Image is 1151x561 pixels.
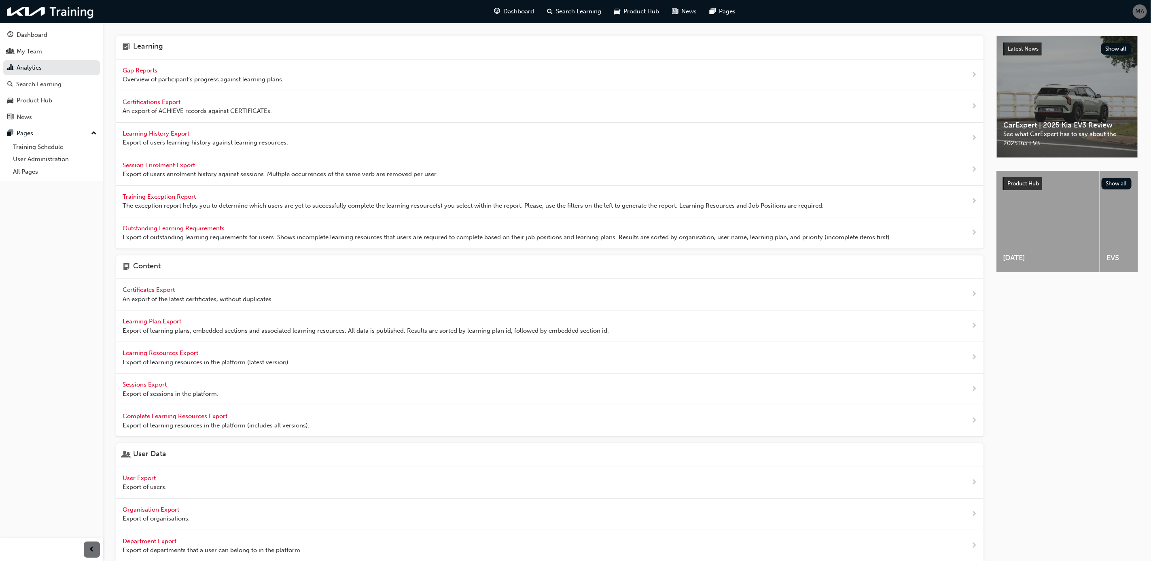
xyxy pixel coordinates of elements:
[541,3,608,20] a: search-iconSearch Learning
[123,286,176,293] span: Certificates Export
[123,538,178,545] span: Department Export
[547,6,553,17] span: search-icon
[719,7,736,16] span: Pages
[3,60,100,75] a: Analytics
[1133,4,1147,19] button: MA
[10,141,100,153] a: Training Schedule
[3,93,100,108] a: Product Hub
[3,44,100,59] a: My Team
[133,42,163,53] h4: Learning
[116,467,984,499] a: User Export Export of users.next-icon
[7,32,13,39] span: guage-icon
[4,3,97,20] img: kia-training
[123,412,229,420] span: Complete Learning Resources Export
[116,59,984,91] a: Gap Reports Overview of participant's progress against learning plans.next-icon
[672,6,678,17] span: news-icon
[123,193,197,200] span: Training Exception Report
[556,7,602,16] span: Search Learning
[1007,180,1039,187] span: Product Hub
[17,96,52,105] div: Product Hub
[971,289,977,300] span: next-icon
[996,36,1138,158] a: Latest NewsShow allCarExpert | 2025 Kia EV3 ReviewSee what CarExpert has to say about the 2025 Ki...
[17,113,32,122] div: News
[123,130,191,137] span: Learning History Export
[123,233,891,242] span: Export of outstanding learning requirements for users. Shows incomplete learning resources that u...
[89,545,95,555] span: prev-icon
[3,77,100,92] a: Search Learning
[123,381,168,388] span: Sessions Export
[971,70,977,80] span: next-icon
[704,3,742,20] a: pages-iconPages
[133,450,166,460] h4: User Data
[116,91,984,123] a: Certifications Export An export of ACHIEVE records against CERTIFICATEs.next-icon
[488,3,541,20] a: guage-iconDashboard
[710,6,716,17] span: pages-icon
[7,97,13,104] span: car-icon
[971,102,977,112] span: next-icon
[971,353,977,363] span: next-icon
[133,262,161,272] h4: Content
[971,416,977,426] span: next-icon
[1003,121,1131,130] span: CarExpert | 2025 Kia EV3 Review
[116,186,984,217] a: Training Exception Report The exception report helps you to determine which users are yet to succ...
[10,153,100,166] a: User Administration
[3,126,100,141] button: Pages
[7,114,13,121] span: news-icon
[123,421,309,430] span: Export of learning resources in the platform (includes all versions).
[504,7,534,16] span: Dashboard
[615,6,621,17] span: car-icon
[17,129,33,138] div: Pages
[666,3,704,20] a: news-iconNews
[123,514,190,523] span: Export of organisations.
[1136,7,1145,16] span: MA
[123,67,159,74] span: Gap Reports
[3,110,100,125] a: News
[971,509,977,519] span: next-icon
[123,318,183,325] span: Learning Plan Export
[1102,178,1132,189] button: Show all
[1008,45,1039,52] span: Latest News
[7,64,13,72] span: chart-icon
[123,42,130,53] span: learning-icon
[116,499,984,530] a: Organisation Export Export of organisations.next-icon
[16,80,61,89] div: Search Learning
[1003,177,1132,190] a: Product HubShow all
[123,75,284,84] span: Overview of participant's progress against learning plans.
[7,81,13,88] span: search-icon
[116,279,984,310] a: Certificates Export An export of the latest certificates, without duplicates.next-icon
[971,133,977,143] span: next-icon
[123,295,273,304] span: An export of the latest certificates, without duplicates.
[91,128,97,139] span: up-icon
[116,123,984,154] a: Learning History Export Export of users learning history against learning resources.next-icon
[1003,42,1131,55] a: Latest NewsShow all
[123,482,167,492] span: Export of users.
[1003,130,1131,148] span: See what CarExpert has to say about the 2025 Kia EV3.
[123,262,130,272] span: page-icon
[123,546,302,555] span: Export of departments that a user can belong to in the platform.
[123,506,181,513] span: Organisation Export
[116,310,984,342] a: Learning Plan Export Export of learning plans, embedded sections and associated learning resource...
[971,228,977,238] span: next-icon
[123,474,157,482] span: User Export
[116,154,984,186] a: Session Enrolment Export Export of users enrolment history against sessions. Multiple occurrences...
[116,374,984,405] a: Sessions Export Export of sessions in the platform.next-icon
[123,106,272,116] span: An export of ACHIEVE records against CERTIFICATEs.
[116,217,984,249] a: Outstanding Learning Requirements Export of outstanding learning requirements for users. Shows in...
[123,201,824,210] span: The exception report helps you to determine which users are yet to successfully complete the lear...
[123,326,609,336] span: Export of learning plans, embedded sections and associated learning resources. All data is publis...
[123,349,200,357] span: Learning Resources Export
[971,541,977,551] span: next-icon
[682,7,697,16] span: News
[1101,43,1132,55] button: Show all
[7,130,13,137] span: pages-icon
[1003,253,1093,263] span: [DATE]
[123,170,438,179] span: Export of users enrolment history against sessions. Multiple occurrences of the same verb are rem...
[17,30,47,40] div: Dashboard
[971,196,977,206] span: next-icon
[608,3,666,20] a: car-iconProduct Hub
[494,6,500,17] span: guage-icon
[123,161,197,169] span: Session Enrolment Export
[123,358,290,367] span: Export of learning resources in the platform (latest version).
